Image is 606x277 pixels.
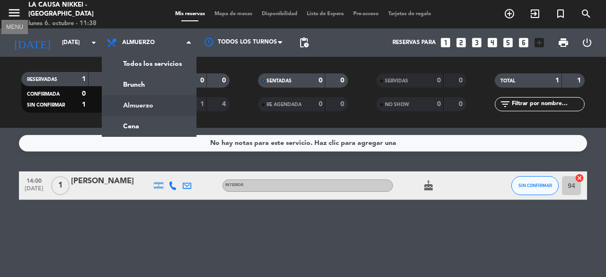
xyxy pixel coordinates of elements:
[102,95,196,116] a: Almuerzo
[340,101,346,107] strong: 0
[82,101,86,108] strong: 1
[302,11,348,17] span: Lista de Espera
[511,176,559,195] button: SIN CONFIRMAR
[200,101,204,107] strong: 1
[1,22,28,31] div: MENU
[102,54,196,74] a: Todos los servicios
[575,173,584,183] i: cancel
[581,37,593,48] i: power_settings_new
[22,186,46,197] span: [DATE]
[392,39,436,46] span: Reservas para
[575,28,599,57] div: LOG OUT
[577,77,583,84] strong: 1
[28,19,144,28] div: lunes 6. octubre - 11:38
[27,103,65,107] span: SIN CONFIRMAR
[71,175,151,188] div: [PERSON_NAME]
[7,6,21,23] button: menu
[267,79,292,83] span: SENTADAS
[319,101,322,107] strong: 0
[555,77,559,84] strong: 1
[51,176,70,195] span: 1
[82,76,86,82] strong: 1
[504,8,515,19] i: add_circle_outline
[500,79,515,83] span: TOTAL
[7,6,21,20] i: menu
[385,79,408,83] span: SERVIDAS
[27,92,60,97] span: CONFIRMADA
[122,39,155,46] span: Almuerzo
[225,183,243,187] span: INTERIOR
[437,101,441,107] strong: 0
[499,98,511,110] i: filter_list
[267,102,302,107] span: RE AGENDADA
[486,36,499,49] i: looks_4
[471,36,483,49] i: looks_3
[102,116,196,137] a: Cena
[511,99,584,109] input: Filtrar por nombre...
[533,36,545,49] i: add_box
[7,32,57,53] i: [DATE]
[423,180,434,191] i: cake
[22,175,46,186] span: 14:00
[340,77,346,84] strong: 0
[222,101,228,107] strong: 4
[348,11,383,17] span: Pre-acceso
[517,36,530,49] i: looks_6
[28,0,144,19] div: La Causa Nikkei - [GEOGRAPHIC_DATA]
[82,90,86,97] strong: 0
[27,77,57,82] span: RESERVADAS
[555,8,566,19] i: turned_in_not
[558,37,569,48] span: print
[383,11,436,17] span: Tarjetas de regalo
[222,77,228,84] strong: 0
[257,11,302,17] span: Disponibilidad
[459,101,464,107] strong: 0
[502,36,514,49] i: looks_5
[518,183,552,188] span: SIN CONFIRMAR
[459,77,464,84] strong: 0
[200,77,204,84] strong: 0
[88,37,99,48] i: arrow_drop_down
[455,36,467,49] i: looks_two
[210,138,396,149] div: No hay notas para este servicio. Haz clic para agregar una
[437,77,441,84] strong: 0
[529,8,541,19] i: exit_to_app
[439,36,452,49] i: looks_one
[170,11,210,17] span: Mis reservas
[102,74,196,95] a: Brunch
[580,8,592,19] i: search
[319,77,322,84] strong: 0
[385,102,409,107] span: NO SHOW
[298,37,310,48] span: pending_actions
[210,11,257,17] span: Mapa de mesas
